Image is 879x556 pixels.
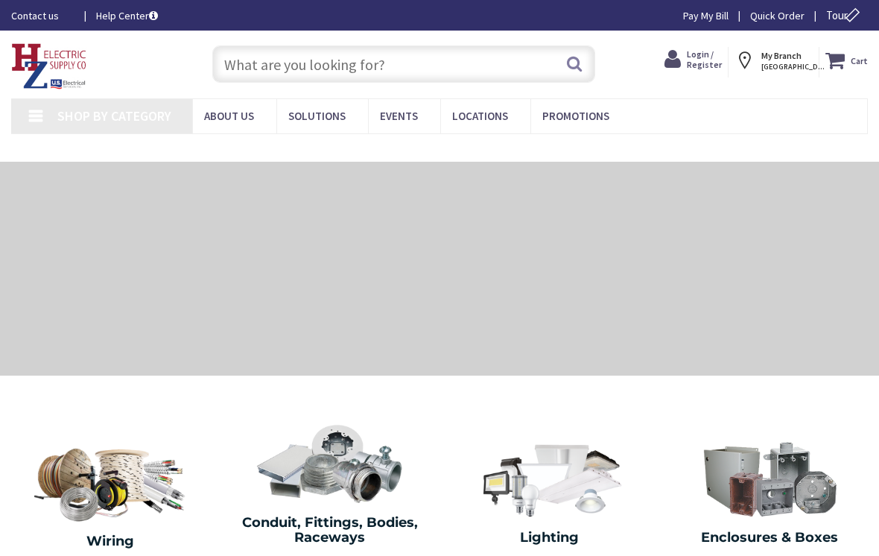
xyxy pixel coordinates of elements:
span: [GEOGRAPHIC_DATA], [GEOGRAPHIC_DATA] [761,62,825,72]
h2: Lighting [451,531,648,546]
a: Help Center [96,8,158,23]
a: Login / Register [664,47,722,72]
h2: Conduit, Fittings, Bodies, Raceways [231,516,428,546]
input: What are you looking for? [212,45,596,83]
span: Login / Register [687,48,722,70]
span: Promotions [542,109,609,123]
span: Locations [452,109,508,123]
span: Tour [826,8,864,22]
span: About Us [204,109,254,123]
strong: My Branch [761,50,802,61]
div: My Branch [GEOGRAPHIC_DATA], [GEOGRAPHIC_DATA] [734,47,813,74]
a: Contact us [11,8,72,23]
span: Solutions [288,109,346,123]
h2: Wiring [7,534,212,549]
h2: Enclosures & Boxes [670,531,868,546]
strong: Cart [851,47,868,74]
span: Shop By Category [57,107,171,124]
img: HZ Electric Supply [11,43,87,89]
a: Quick Order [750,8,805,23]
a: Pay My Bill [683,8,729,23]
a: Cart [825,47,868,74]
span: Events [380,109,418,123]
